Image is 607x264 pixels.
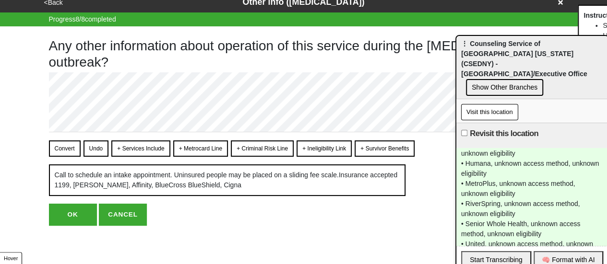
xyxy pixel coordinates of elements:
[99,204,147,226] button: CANCEL
[470,128,538,139] label: Revisit this location
[297,140,352,157] button: + Ineligibility Link
[111,140,170,157] button: + Services Include
[355,140,415,157] button: + Survivor Benefits
[55,171,397,189] span: Insurance accepted 1199, [PERSON_NAME], Affinity, BlueCross BlueShield, Cigna
[83,140,109,157] button: Undo
[49,204,97,226] button: OK
[49,140,81,157] button: Convert
[49,72,559,132] textarea: To enrich screen reader interactions, please activate Accessibility in Grammarly extension settings
[231,140,294,157] button: + Criminal Risk Line
[173,140,228,157] button: + Metrocard Line
[461,40,587,78] span: ⋮ Counseling Service of [GEOGRAPHIC_DATA] [US_STATE] (CSEDNY) - [GEOGRAPHIC_DATA]/Executive Office
[461,121,488,128] strong: reminder
[55,171,339,179] span: Call to schedule an intake appointment. Uninsured people may be placed on a sliding fee scale.
[49,14,116,24] span: Progress 8 / 8 completed
[49,38,559,70] h1: Any other information about operation of this service during the [MEDICAL_DATA] outbreak?
[466,79,543,96] button: Show Other Branches
[461,120,603,154] div: ([DATE]): done
[461,104,518,120] button: Visit this location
